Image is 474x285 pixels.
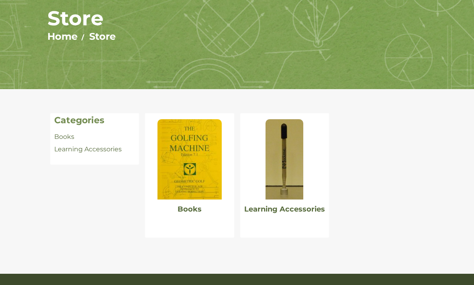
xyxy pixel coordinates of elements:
a: Learning Accessories [244,205,325,214]
a: Books [178,205,202,214]
a: Home [47,31,78,42]
a: Learning Accessories [54,145,122,153]
h4: Categories [54,115,135,126]
h1: Store [47,6,427,31]
a: Store [89,31,116,42]
a: Books [54,133,74,140]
